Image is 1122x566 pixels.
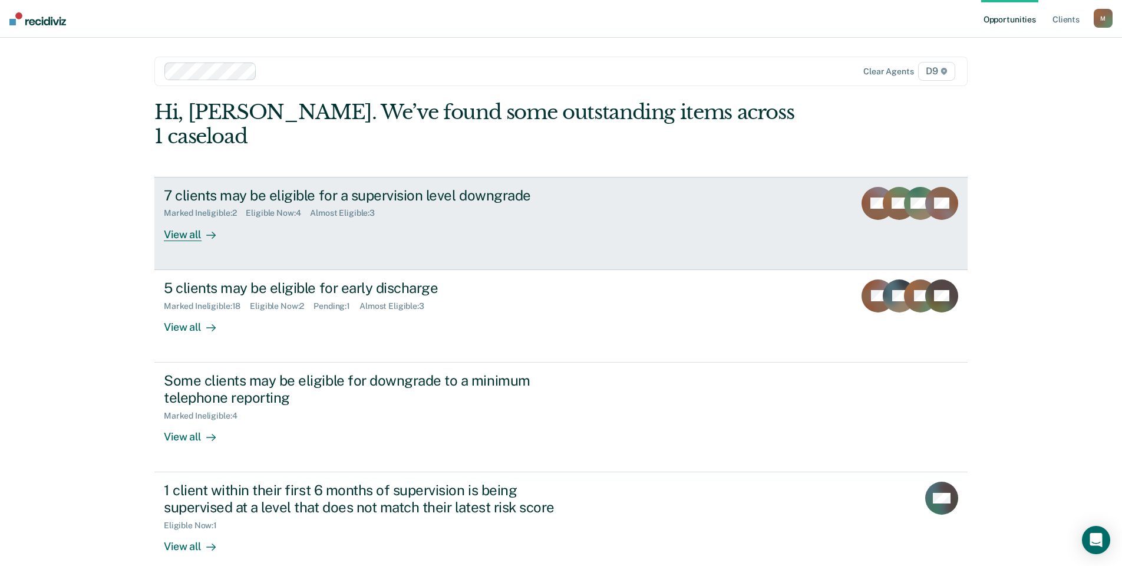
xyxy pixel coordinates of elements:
[9,12,66,25] img: Recidiviz
[154,100,805,149] div: Hi, [PERSON_NAME]. We’ve found some outstanding items across 1 caseload
[164,311,230,334] div: View all
[164,208,246,218] div: Marked Ineligible : 2
[164,420,230,443] div: View all
[310,208,384,218] div: Almost Eligible : 3
[164,187,577,204] div: 7 clients may be eligible for a supervision level downgrade
[246,208,310,218] div: Eligible Now : 4
[164,279,577,297] div: 5 clients may be eligible for early discharge
[250,301,313,311] div: Eligible Now : 2
[164,372,577,406] div: Some clients may be eligible for downgrade to a minimum telephone reporting
[164,482,577,516] div: 1 client within their first 6 months of supervision is being supervised at a level that does not ...
[164,301,250,311] div: Marked Ineligible : 18
[164,218,230,241] div: View all
[359,301,434,311] div: Almost Eligible : 3
[863,67,913,77] div: Clear agents
[918,62,955,81] span: D9
[313,301,359,311] div: Pending : 1
[164,521,226,531] div: Eligible Now : 1
[154,177,968,270] a: 7 clients may be eligible for a supervision level downgradeMarked Ineligible:2Eligible Now:4Almos...
[1082,526,1110,554] div: Open Intercom Messenger
[164,411,246,421] div: Marked Ineligible : 4
[1094,9,1113,28] button: M
[154,270,968,363] a: 5 clients may be eligible for early dischargeMarked Ineligible:18Eligible Now:2Pending:1Almost El...
[154,363,968,472] a: Some clients may be eligible for downgrade to a minimum telephone reportingMarked Ineligible:4Vie...
[164,530,230,553] div: View all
